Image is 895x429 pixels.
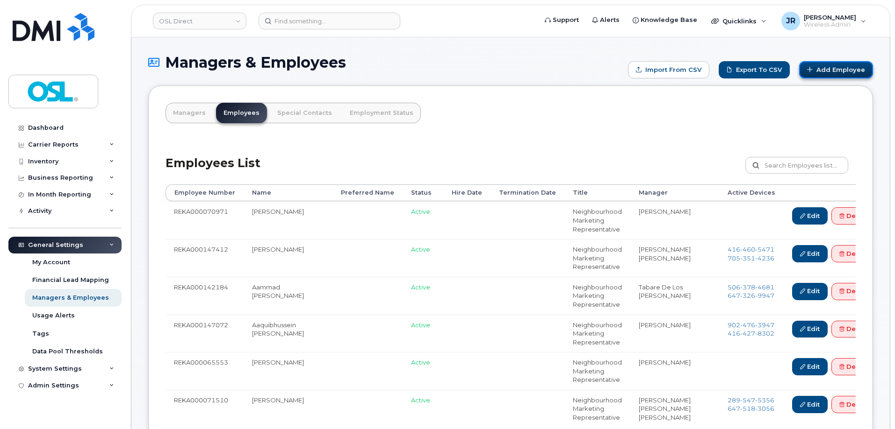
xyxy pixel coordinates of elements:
[740,405,755,412] span: 518
[799,61,873,78] a: Add Employee
[639,245,711,254] li: [PERSON_NAME]
[166,201,244,239] td: REKA000070971
[728,254,774,262] a: 7053514236
[244,184,332,201] th: Name
[564,315,630,352] td: Neighbourhood Marketing Representative
[755,396,774,404] span: 5356
[342,103,421,123] a: Employment Status
[831,321,876,338] a: Delete
[831,396,876,413] a: Delete
[792,396,828,413] a: Edit
[728,321,774,329] span: 902
[148,54,623,70] h1: Managers & Employees
[639,396,711,405] li: [PERSON_NAME]
[411,321,430,329] span: Active
[728,292,774,299] a: 6473269947
[639,404,711,413] li: [PERSON_NAME]
[755,283,774,291] span: 4681
[639,207,711,216] li: [PERSON_NAME]
[411,283,430,291] span: Active
[332,184,403,201] th: Preferred Name
[831,245,876,262] a: Delete
[719,184,784,201] th: Active Devices
[166,103,213,123] a: Managers
[216,103,267,123] a: Employees
[564,201,630,239] td: Neighbourhood Marketing Representative
[740,330,755,337] span: 427
[728,283,774,291] a: 5063784681
[166,184,244,201] th: Employee Number
[244,352,332,390] td: [PERSON_NAME]
[244,315,332,352] td: Aaquibhussein [PERSON_NAME]
[564,277,630,315] td: Neighbourhood Marketing Representative
[639,254,711,263] li: [PERSON_NAME]
[728,396,774,404] a: 2895475356
[831,283,876,300] a: Delete
[411,246,430,253] span: Active
[831,358,876,375] a: Delete
[639,358,711,367] li: [PERSON_NAME]
[639,413,711,422] li: [PERSON_NAME]
[443,184,491,201] th: Hire Date
[740,321,755,329] span: 476
[166,315,244,352] td: REKA000147072
[728,330,774,337] a: 4164278302
[411,208,430,215] span: Active
[740,396,755,404] span: 547
[755,246,774,253] span: 5471
[728,246,774,253] span: 416
[792,283,828,300] a: Edit
[564,352,630,390] td: Neighbourhood Marketing Representative
[639,283,711,300] li: Tabare De Los [PERSON_NAME]
[403,184,443,201] th: Status
[166,352,244,390] td: REKA000065553
[728,254,774,262] span: 705
[491,184,564,201] th: Termination Date
[270,103,339,123] a: Special Contacts
[755,254,774,262] span: 4236
[166,239,244,277] td: REKA000147412
[728,246,774,253] a: 4164605471
[831,207,876,225] a: Delete
[792,245,828,262] a: Edit
[564,184,630,201] th: Title
[728,321,774,329] a: 9024763947
[792,358,828,375] a: Edit
[411,359,430,366] span: Active
[740,292,755,299] span: 326
[755,321,774,329] span: 3947
[639,321,711,330] li: [PERSON_NAME]
[728,396,774,404] span: 289
[728,330,774,337] span: 416
[792,207,828,225] a: Edit
[630,184,719,201] th: Manager
[628,61,709,78] form: Import from CSV
[564,239,630,277] td: Neighbourhood Marketing Representative
[244,201,332,239] td: [PERSON_NAME]
[244,277,332,315] td: Aammad [PERSON_NAME]
[740,254,755,262] span: 351
[728,405,774,412] a: 6475183056
[755,292,774,299] span: 9947
[755,405,774,412] span: 3056
[719,61,790,78] a: Export to CSV
[411,396,430,404] span: Active
[740,246,755,253] span: 460
[244,239,332,277] td: [PERSON_NAME]
[728,283,774,291] span: 506
[755,330,774,337] span: 8302
[792,321,828,338] a: Edit
[740,283,755,291] span: 378
[166,277,244,315] td: REKA000142184
[728,292,774,299] span: 647
[166,157,260,184] h2: Employees List
[728,405,774,412] span: 647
